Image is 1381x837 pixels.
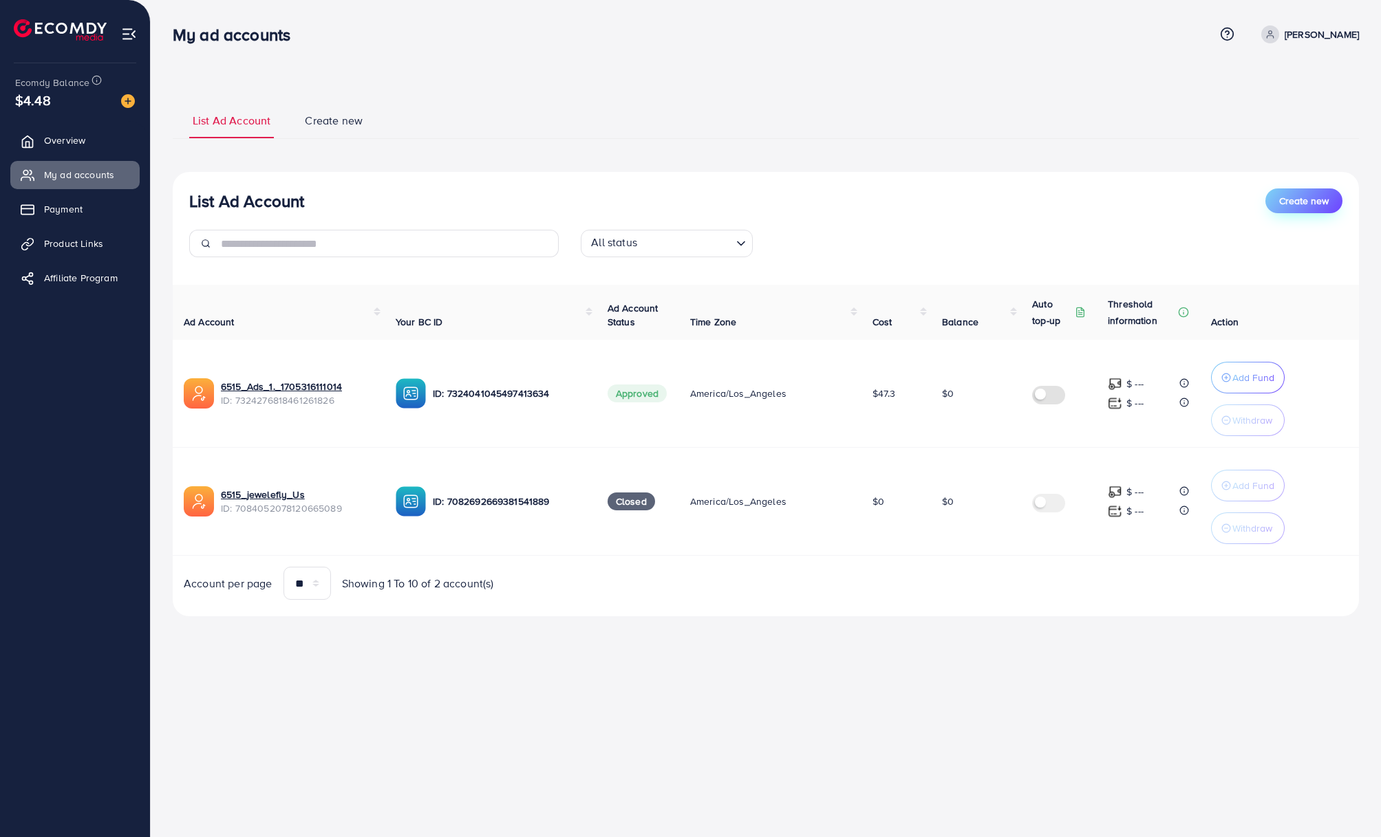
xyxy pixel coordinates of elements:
p: Add Fund [1232,477,1274,494]
span: $47.3 [873,387,896,400]
button: Withdraw [1211,512,1285,544]
p: $ --- [1126,483,1144,500]
p: Withdraw [1232,412,1272,428]
button: Add Fund [1211,470,1285,501]
a: Overview [10,127,140,154]
span: Time Zone [690,315,736,329]
img: top-up amount [1108,377,1122,391]
a: 6515_Ads_1._1705316111014 [221,380,342,393]
span: Overview [44,133,85,147]
span: Payment [44,202,83,216]
img: ic-ads-acc.e4c84228.svg [184,378,214,409]
p: $ --- [1126,503,1144,519]
span: Balance [942,315,978,329]
img: ic-ba-acc.ded83a64.svg [396,486,426,517]
iframe: Chat [1323,775,1371,827]
span: List Ad Account [193,113,270,129]
h3: List Ad Account [189,191,304,211]
div: <span class='underline'>6515_jewelefly_Us</span></br>7084052078120665089 [221,488,374,516]
span: America/Los_Angeles [690,387,786,400]
span: Cost [873,315,892,329]
div: Search for option [581,230,753,257]
span: Showing 1 To 10 of 2 account(s) [342,576,494,591]
p: Threshold information [1108,296,1175,329]
span: Product Links [44,237,103,250]
span: America/Los_Angeles [690,494,786,508]
div: <span class='underline'>6515_Ads_1._1705316111014</span></br>7324276818461261826 [221,380,374,408]
span: All status [588,232,640,254]
span: $0 [873,494,884,508]
img: menu [121,26,137,42]
a: Affiliate Program [10,264,140,292]
span: My ad accounts [44,168,114,182]
span: Ad Account Status [608,301,659,329]
p: ID: 7082692669381541889 [433,493,586,510]
span: Affiliate Program [44,271,118,285]
img: image [121,94,135,108]
span: $0 [942,494,954,508]
img: top-up amount [1108,396,1122,411]
span: Your BC ID [396,315,443,329]
p: $ --- [1126,376,1144,392]
button: Add Fund [1211,362,1285,393]
span: ID: 7324276818461261826 [221,393,374,407]
span: ID: 7084052078120665089 [221,501,374,515]
p: [PERSON_NAME] [1285,26,1359,43]
input: Search for option [641,232,731,254]
h3: My ad accounts [173,25,301,45]
span: Account per page [184,576,272,591]
p: Auto top-up [1032,296,1072,329]
a: Payment [10,195,140,223]
span: Closed [608,492,655,510]
span: Ecomdy Balance [15,76,89,89]
span: Ad Account [184,315,235,329]
a: 6515_jewelefly_Us [221,488,305,501]
img: top-up amount [1108,504,1122,519]
p: ID: 7324041045497413634 [433,385,586,402]
span: Create new [305,113,363,129]
a: [PERSON_NAME] [1256,25,1359,43]
p: $ --- [1126,395,1144,411]
img: ic-ads-acc.e4c84228.svg [184,486,214,517]
button: Create new [1265,188,1342,213]
a: Product Links [10,230,140,257]
button: Withdraw [1211,404,1285,436]
span: $4.48 [15,90,51,110]
img: ic-ba-acc.ded83a64.svg [396,378,426,409]
img: top-up amount [1108,485,1122,499]
span: Action [1211,315,1239,329]
span: Approved [608,384,667,402]
span: $0 [942,387,954,400]
img: logo [14,19,107,41]
p: Withdraw [1232,520,1272,536]
a: My ad accounts [10,161,140,188]
p: Add Fund [1232,369,1274,386]
span: Create new [1279,194,1329,208]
